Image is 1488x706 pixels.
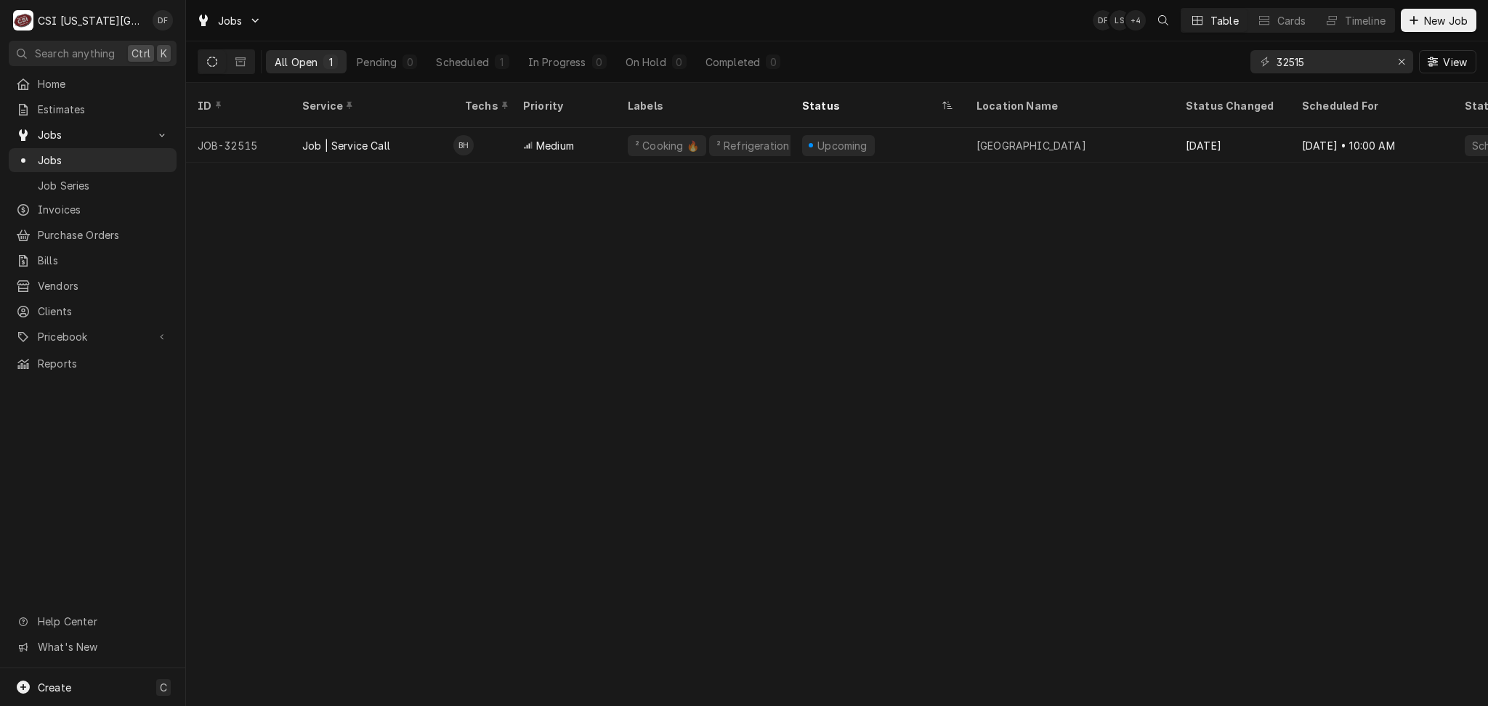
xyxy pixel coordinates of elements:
span: Clients [38,304,169,319]
button: View [1419,50,1476,73]
div: DF [1093,10,1113,31]
a: Jobs [9,148,177,172]
span: Pricebook [38,329,147,344]
span: Purchase Orders [38,227,169,243]
button: Erase input [1390,50,1413,73]
span: C [160,680,167,695]
a: Home [9,72,177,96]
span: Invoices [38,202,169,217]
div: David Fannin's Avatar [153,10,173,31]
div: All Open [275,54,318,70]
a: Invoices [9,198,177,222]
a: Go to Jobs [190,9,267,33]
div: Pending [357,54,397,70]
span: Reports [38,356,169,371]
span: K [161,46,167,61]
div: + 4 [1125,10,1146,31]
span: View [1440,54,1470,70]
a: Bills [9,248,177,272]
div: [DATE] [1174,128,1290,163]
div: Job | Service Call [302,138,390,153]
div: Completed [705,54,760,70]
div: Service [302,98,439,113]
span: Jobs [38,127,147,142]
div: LS [1109,10,1130,31]
div: Priority [523,98,602,113]
span: Search anything [35,46,115,61]
div: CSI Kansas City's Avatar [13,10,33,31]
div: Upcoming [816,138,870,153]
span: Jobs [218,13,243,28]
div: JOB-32515 [186,128,291,163]
div: In Progress [528,54,586,70]
a: Clients [9,299,177,323]
span: Home [38,76,169,92]
div: ID [198,98,276,113]
div: ² Cooking 🔥 [634,138,700,153]
a: Reports [9,352,177,376]
div: Techs [465,98,510,113]
div: 0 [769,54,777,70]
a: Go to Help Center [9,609,177,633]
div: Status [802,98,939,113]
div: David Fannin's Avatar [1093,10,1113,31]
div: [GEOGRAPHIC_DATA] [976,138,1086,153]
div: 0 [595,54,604,70]
div: 0 [405,54,414,70]
input: Keyword search [1277,50,1386,73]
a: Go to Jobs [9,123,177,147]
div: 1 [326,54,335,70]
div: Labels [628,98,779,113]
button: New Job [1401,9,1476,32]
a: Estimates [9,97,177,121]
div: 0 [675,54,684,70]
button: Open search [1152,9,1175,32]
button: Search anythingCtrlK [9,41,177,66]
div: Scheduled [436,54,488,70]
a: Purchase Orders [9,223,177,247]
div: DF [153,10,173,31]
span: Vendors [38,278,169,293]
div: Cards [1277,13,1306,28]
span: Bills [38,253,169,268]
span: Ctrl [132,46,150,61]
div: Location Name [976,98,1160,113]
span: Job Series [38,178,169,193]
div: Table [1210,13,1239,28]
div: 1 [498,54,506,70]
div: Scheduled For [1302,98,1439,113]
span: Help Center [38,614,168,629]
span: Create [38,681,71,694]
span: What's New [38,639,168,654]
div: Brian Hawkins's Avatar [453,135,474,155]
a: Go to What's New [9,635,177,659]
span: New Job [1421,13,1471,28]
div: Timeline [1345,13,1386,28]
div: On Hold [626,54,666,70]
span: Medium [536,138,574,153]
a: Job Series [9,174,177,198]
div: Status Changed [1186,98,1279,113]
div: BH [453,135,474,155]
div: C [13,10,33,31]
div: [DATE] • 10:00 AM [1290,128,1453,163]
span: Jobs [38,153,169,168]
span: Estimates [38,102,169,117]
a: Vendors [9,274,177,298]
div: CSI [US_STATE][GEOGRAPHIC_DATA] [38,13,145,28]
a: Go to Pricebook [9,325,177,349]
div: ² Refrigeration ❄️ [715,138,806,153]
div: Lindy Springer's Avatar [1109,10,1130,31]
